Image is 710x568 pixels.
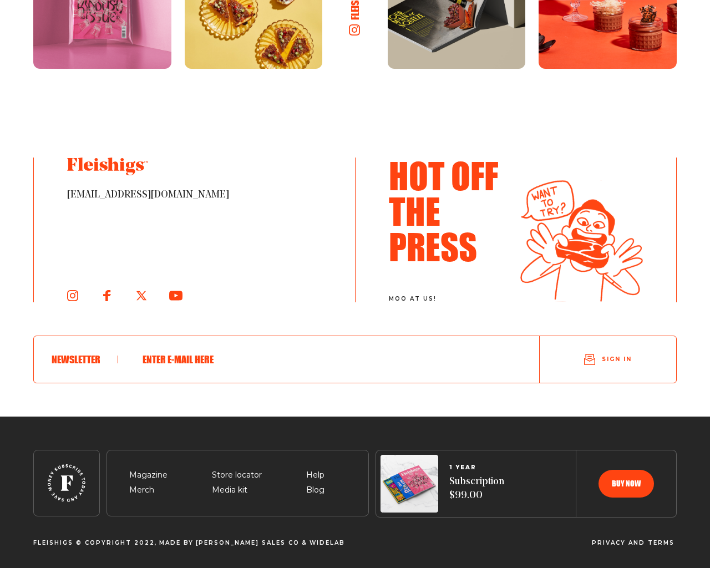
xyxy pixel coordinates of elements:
[599,470,654,498] button: Buy now
[129,484,154,497] span: Merch
[602,355,632,363] span: Sign in
[389,296,511,302] span: moo at us!
[592,540,674,546] span: Privacy and terms
[540,341,676,378] button: Sign in
[155,540,157,546] span: ,
[212,484,247,497] span: Media kit
[196,539,300,546] a: [PERSON_NAME] Sales CO
[306,485,324,495] a: Blog
[212,469,262,482] span: Store locator
[306,470,324,480] a: Help
[52,353,118,366] h6: Newsletter
[159,540,194,546] span: Made By
[302,540,307,546] span: &
[129,470,168,480] a: Magazine
[449,475,504,503] span: Subscription $99.00
[306,484,324,497] span: Blog
[129,485,154,495] a: Merch
[129,469,168,482] span: Magazine
[389,158,511,264] h3: Hot Off The Press
[449,464,504,471] span: 1 YEAR
[136,345,504,374] input: Enter e-mail here
[381,455,438,513] img: Magazines image
[212,485,247,495] a: Media kit
[67,189,322,202] span: [EMAIL_ADDRESS][DOMAIN_NAME]
[212,470,262,480] a: Store locator
[306,469,324,482] span: Help
[310,539,345,546] a: Widelab
[33,540,155,546] span: Fleishigs © Copyright 2022
[592,540,674,545] a: Privacy and terms
[612,480,641,488] span: Buy now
